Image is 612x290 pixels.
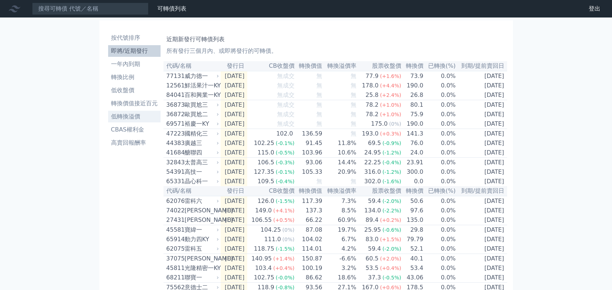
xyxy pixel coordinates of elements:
[108,34,161,42] li: 按代號排序
[166,226,183,234] div: 45581
[380,83,401,89] span: (+4.4%)
[185,91,218,99] div: 百和興業一KY
[380,265,401,271] span: (+0.4%)
[108,45,161,57] a: 即將/近期發行
[364,216,380,224] div: 89.4
[456,148,507,158] td: [DATE]
[108,111,161,122] a: 低轉換溢價
[402,61,424,71] th: 轉換價
[351,178,356,185] span: 無
[166,264,183,273] div: 45811
[185,273,218,282] div: 聯寶一
[166,72,183,81] div: 77131
[363,158,383,167] div: 22.25
[316,120,322,127] span: 無
[166,254,183,263] div: 37075
[363,206,383,215] div: 134.0
[323,215,356,225] td: 60.9%
[166,168,183,176] div: 54391
[382,246,401,252] span: (-2.0%)
[247,186,295,196] th: CB收盤價
[363,226,383,234] div: 25.95
[402,225,424,235] td: 29.8
[456,263,507,273] td: [DATE]
[351,72,356,79] span: 無
[323,138,356,148] td: 11.8%
[351,91,356,98] span: 無
[277,72,295,79] span: 無成交
[402,244,424,254] td: 52.1
[402,81,424,90] td: 190.0
[323,167,356,177] td: 20.9%
[221,186,248,196] th: 發行日
[108,85,161,96] a: 低收盤價
[456,254,507,264] td: [DATE]
[256,148,276,157] div: 115.0
[276,198,295,204] span: (-1.5%)
[277,82,295,89] span: 無成交
[424,215,456,225] td: 0.0%
[382,208,401,213] span: (-2.2%)
[323,235,356,244] td: 6.7%
[221,244,248,254] td: [DATE]
[185,81,218,90] div: 鮮活果汁一KY
[166,110,183,119] div: 36872
[247,61,295,71] th: CB收盤價
[316,82,322,89] span: 無
[364,235,380,244] div: 83.0
[295,167,323,177] td: 105.33
[108,58,161,70] a: 一年內到期
[166,235,183,244] div: 65914
[108,73,161,82] li: 轉換比例
[221,225,248,235] td: [DATE]
[185,244,218,253] div: 雷科五
[221,100,248,110] td: [DATE]
[273,217,294,223] span: (+0.5%)
[221,177,248,186] td: [DATE]
[380,102,401,108] span: (+1.0%)
[185,226,218,234] div: 寶緯一
[583,3,606,15] a: 登出
[185,158,218,167] div: 太普高三
[424,158,456,168] td: 0.0%
[382,275,401,281] span: (-0.5%)
[163,61,221,71] th: 代碼/名稱
[221,215,248,225] td: [DATE]
[163,186,221,196] th: 代碼/名稱
[380,111,401,117] span: (+1.0%)
[108,47,161,55] li: 即將/近期發行
[351,82,356,89] span: 無
[323,263,356,273] td: 3.2%
[295,225,323,235] td: 87.08
[402,148,424,158] td: 24.0
[424,244,456,254] td: 0.0%
[424,186,456,196] th: 已轉換(%)
[221,119,248,129] td: [DATE]
[367,273,383,282] div: 37.3
[323,273,356,283] td: 18.6%
[316,72,322,79] span: 無
[380,131,401,137] span: (+0.3%)
[402,273,424,283] td: 43.06
[370,119,389,128] div: 175.0
[185,101,218,109] div: 歐買尬三
[185,206,218,215] div: [PERSON_NAME]
[424,138,456,148] td: 0.0%
[185,235,218,244] div: 動力四KY
[323,244,356,254] td: 4.2%
[382,160,401,165] span: (-0.4%)
[295,273,323,283] td: 86.62
[424,110,456,119] td: 0.0%
[166,216,183,224] div: 27431
[166,81,183,90] div: 12561
[323,254,356,264] td: -6.6%
[276,169,295,175] span: (-0.1%)
[364,110,380,119] div: 78.2
[351,111,356,118] span: 無
[402,90,424,100] td: 26.8
[252,139,276,148] div: 102.25
[166,197,183,205] div: 62076
[185,119,218,128] div: 裕慶一KY
[295,148,323,158] td: 103.96
[456,158,507,168] td: [DATE]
